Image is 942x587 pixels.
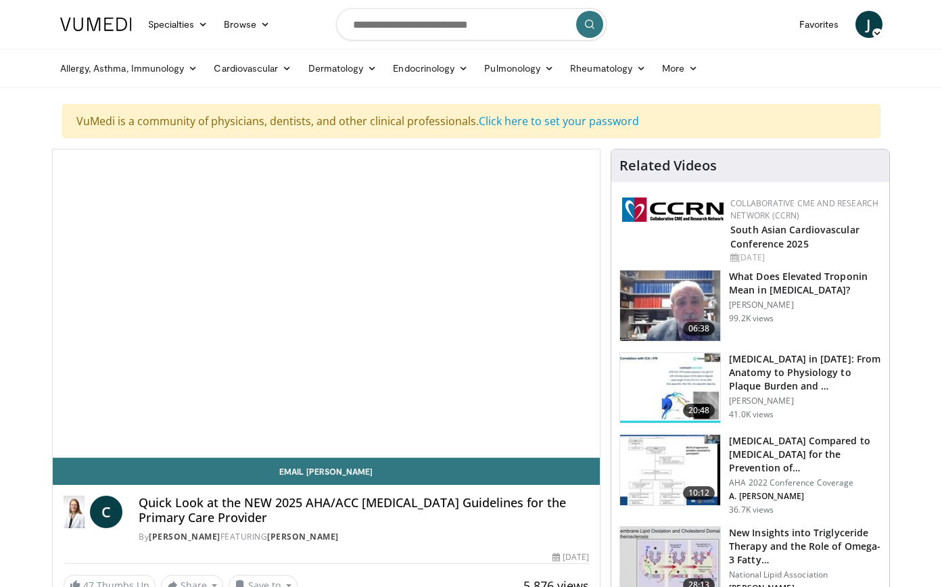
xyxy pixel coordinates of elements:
a: Favorites [791,11,847,38]
a: Pulmonology [476,55,562,82]
a: 20:48 [MEDICAL_DATA] in [DATE]: From Anatomy to Physiology to Plaque Burden and … [PERSON_NAME] 4... [619,352,881,424]
img: Dr. Catherine P. Benziger [64,496,85,528]
div: By FEATURING [139,531,589,543]
p: A. [PERSON_NAME] [729,491,881,502]
input: Search topics, interventions [336,8,607,41]
a: Rheumatology [562,55,654,82]
a: South Asian Cardiovascular Conference 2025 [730,223,859,250]
h4: Related Videos [619,158,717,174]
p: AHA 2022 Conference Coverage [729,477,881,488]
a: 06:38 What Does Elevated Troponin Mean in [MEDICAL_DATA]? [PERSON_NAME] 99.2K views [619,270,881,342]
a: Allergy, Asthma, Immunology [52,55,206,82]
p: National Lipid Association [729,569,881,580]
a: Browse [216,11,278,38]
img: 823da73b-7a00-425d-bb7f-45c8b03b10c3.150x105_q85_crop-smart_upscale.jpg [620,353,720,423]
p: 36.7K views [729,504,774,515]
h3: [MEDICAL_DATA] Compared to [MEDICAL_DATA] for the Prevention of… [729,434,881,475]
a: [PERSON_NAME] [267,531,339,542]
h3: What Does Elevated Troponin Mean in [MEDICAL_DATA]? [729,270,881,297]
a: Endocrinology [385,55,476,82]
a: [PERSON_NAME] [149,531,220,542]
a: More [654,55,706,82]
a: Cardiovascular [206,55,300,82]
a: J [855,11,882,38]
div: [DATE] [730,252,878,264]
p: [PERSON_NAME] [729,300,881,310]
a: Email [PERSON_NAME] [53,458,600,485]
a: Click here to set your password [479,114,639,128]
div: VuMedi is a community of physicians, dentists, and other clinical professionals. [62,104,880,138]
span: 10:12 [683,486,715,500]
video-js: Video Player [53,149,600,458]
a: C [90,496,122,528]
h3: New Insights into Triglyceride Therapy and the Role of Omega-3 Fatty… [729,526,881,567]
img: a04ee3ba-8487-4636-b0fb-5e8d268f3737.png.150x105_q85_autocrop_double_scale_upscale_version-0.2.png [622,197,724,222]
p: 99.2K views [729,313,774,324]
a: 10:12 [MEDICAL_DATA] Compared to [MEDICAL_DATA] for the Prevention of… AHA 2022 Conference Covera... [619,434,881,515]
img: 98daf78a-1d22-4ebe-927e-10afe95ffd94.150x105_q85_crop-smart_upscale.jpg [620,271,720,341]
img: 7c0f9b53-1609-4588-8498-7cac8464d722.150x105_q85_crop-smart_upscale.jpg [620,435,720,505]
span: 06:38 [683,322,715,335]
p: 41.0K views [729,409,774,420]
span: 20:48 [683,404,715,417]
a: Specialties [140,11,216,38]
a: Collaborative CME and Research Network (CCRN) [730,197,878,221]
div: [DATE] [552,551,589,563]
p: [PERSON_NAME] [729,396,881,406]
img: VuMedi Logo [60,18,132,31]
a: Dermatology [300,55,385,82]
h3: [MEDICAL_DATA] in [DATE]: From Anatomy to Physiology to Plaque Burden and … [729,352,881,393]
h4: Quick Look at the NEW 2025 AHA/ACC [MEDICAL_DATA] Guidelines for the Primary Care Provider [139,496,589,525]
